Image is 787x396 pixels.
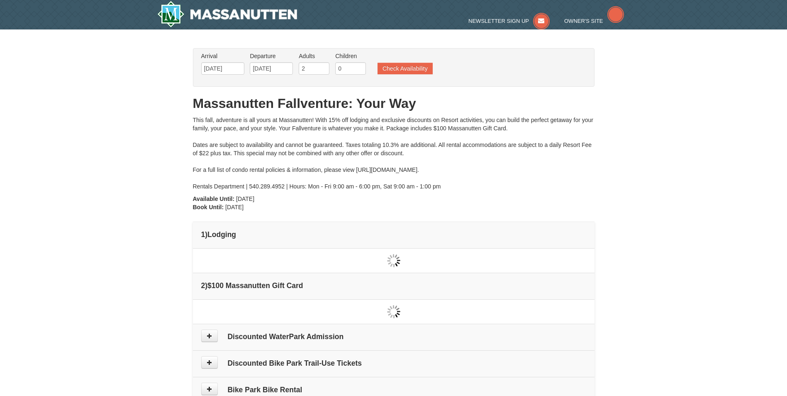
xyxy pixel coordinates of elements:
label: Adults [299,52,329,60]
button: Check Availability [378,63,433,74]
h4: Bike Park Bike Rental [201,386,586,394]
h4: Discounted WaterPark Admission [201,332,586,341]
img: Massanutten Resort Logo [157,1,297,27]
span: ) [205,230,207,239]
img: wait gif [387,305,400,318]
span: ) [205,281,207,290]
h4: 2 $100 Massanutten Gift Card [201,281,586,290]
strong: Available Until: [193,196,235,202]
a: Owner's Site [564,18,624,24]
a: Newsletter Sign Up [468,18,550,24]
label: Children [335,52,366,60]
img: wait gif [387,254,400,267]
span: Owner's Site [564,18,603,24]
label: Departure [250,52,293,60]
span: Newsletter Sign Up [468,18,529,24]
div: This fall, adventure is all yours at Massanutten! With 15% off lodging and exclusive discounts on... [193,116,595,191]
h4: 1 Lodging [201,230,586,239]
span: [DATE] [236,196,254,202]
a: Massanutten Resort [157,1,297,27]
strong: Book Until: [193,204,224,210]
h4: Discounted Bike Park Trail-Use Tickets [201,359,586,367]
span: [DATE] [225,204,244,210]
h1: Massanutten Fallventure: Your Way [193,95,595,112]
label: Arrival [201,52,244,60]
